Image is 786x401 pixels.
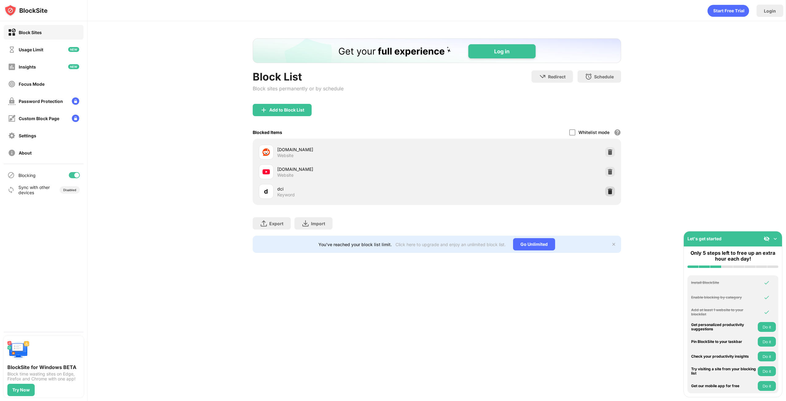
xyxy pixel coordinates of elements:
[68,64,79,69] img: new-icon.svg
[68,47,79,52] img: new-icon.svg
[8,80,16,88] img: focus-off.svg
[578,130,609,135] div: Whitelist mode
[772,236,778,242] img: omni-setup-toggle.svg
[277,192,295,198] div: Keyword
[8,115,16,122] img: customize-block-page-off.svg
[7,186,15,194] img: sync-icon.svg
[277,146,437,153] div: [DOMAIN_NAME]
[691,295,756,300] div: Enable blocking by category
[8,29,16,36] img: block-on.svg
[691,340,756,344] div: Pin BlockSite to your taskbar
[18,173,36,178] div: Blocking
[311,221,325,226] div: Import
[19,150,32,155] div: About
[253,38,621,63] iframe: Banner
[707,5,749,17] div: animation
[687,236,722,241] div: Let's get started
[19,116,59,121] div: Custom Block Page
[18,185,50,195] div: Sync with other devices
[8,46,16,53] img: time-usage-off.svg
[611,242,616,247] img: x-button.svg
[764,280,770,286] img: omni-check.svg
[72,115,79,122] img: lock-menu.svg
[513,238,555,250] div: Go Unlimited
[7,171,15,179] img: blocking-icon.svg
[764,294,770,301] img: omni-check.svg
[7,340,29,362] img: push-desktop.svg
[277,186,437,192] div: dci
[253,85,344,92] div: Block sites permanently or by schedule
[548,74,566,79] div: Redirect
[395,242,506,247] div: Click here to upgrade and enjoy an unlimited block list.
[691,384,756,388] div: Get our mobile app for free
[8,63,16,71] img: insights-off.svg
[12,387,30,392] div: Try Now
[264,187,268,196] div: d
[277,166,437,172] div: [DOMAIN_NAME]
[63,188,76,192] div: Disabled
[263,168,270,175] img: favicons
[8,132,16,140] img: settings-off.svg
[691,354,756,359] div: Check your productivity insights
[253,130,282,135] div: Blocked Items
[19,64,36,69] div: Insights
[269,221,283,226] div: Export
[19,81,45,87] div: Focus Mode
[277,153,294,158] div: Website
[72,97,79,105] img: lock-menu.svg
[19,30,42,35] div: Block Sites
[764,8,776,14] div: Login
[8,149,16,157] img: about-off.svg
[7,372,80,381] div: Block time wasting sites on Edge, Firefox and Chrome with one app!
[263,148,270,156] img: favicons
[594,74,614,79] div: Schedule
[687,250,778,262] div: Only 5 steps left to free up an extra hour each day!
[318,242,392,247] div: You’ve reached your block list limit.
[4,4,48,17] img: logo-blocksite.svg
[269,108,304,112] div: Add to Block List
[253,70,344,83] div: Block List
[277,172,294,178] div: Website
[758,381,776,391] button: Do it
[691,323,756,332] div: Get personalized productivity suggestions
[691,281,756,285] div: Install BlockSite
[691,308,756,317] div: Add at least 1 website to your blocklist
[758,337,776,347] button: Do it
[764,309,770,315] img: omni-check.svg
[19,99,63,104] div: Password Protection
[758,322,776,332] button: Do it
[7,364,80,370] div: BlockSite for Windows BETA
[19,47,43,52] div: Usage Limit
[758,366,776,376] button: Do it
[8,97,16,105] img: password-protection-off.svg
[764,236,770,242] img: eye-not-visible.svg
[19,133,36,138] div: Settings
[758,352,776,361] button: Do it
[691,367,756,376] div: Try visiting a site from your blocking list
